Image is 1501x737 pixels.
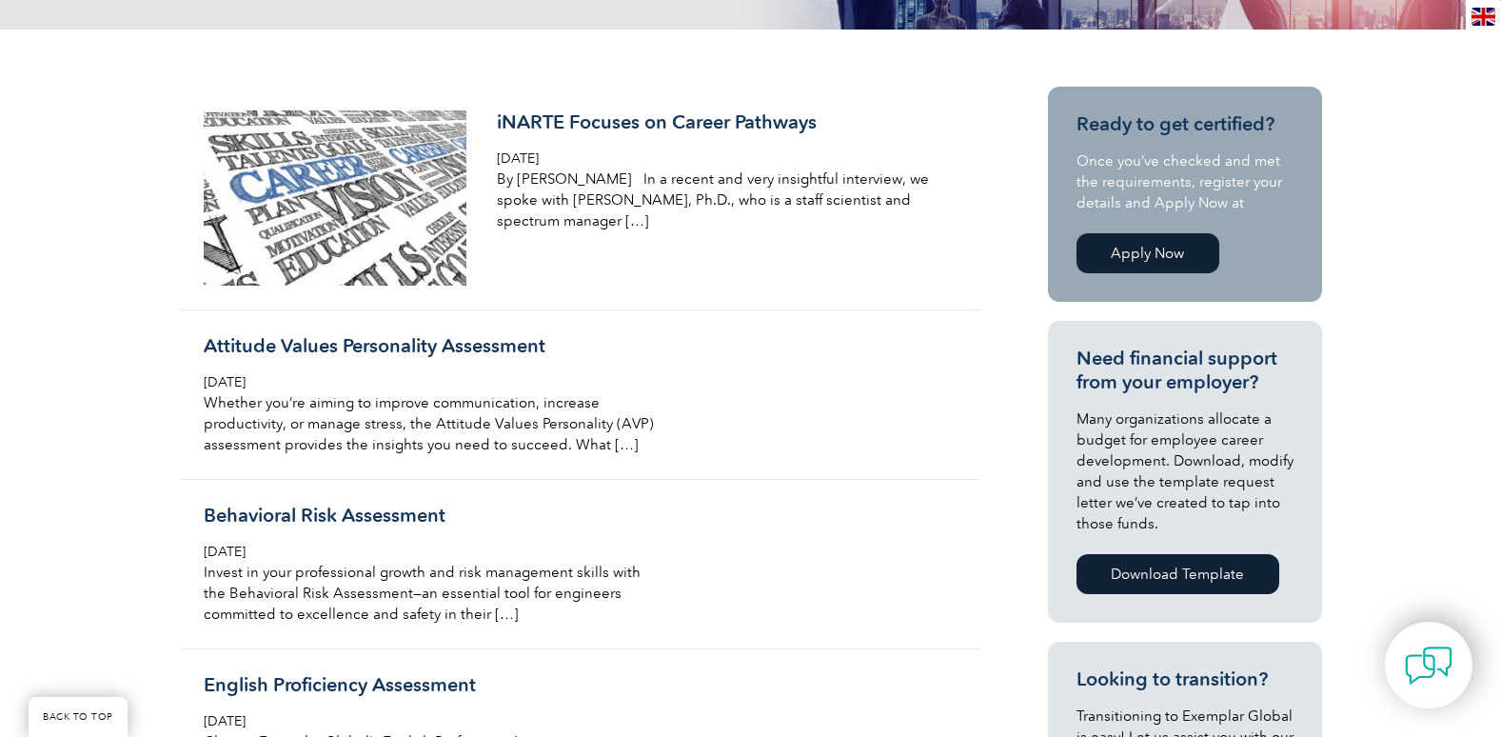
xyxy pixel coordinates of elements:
[180,87,979,310] a: iNARTE Focuses on Career Pathways [DATE] By [PERSON_NAME] In a recent and very insightful intervi...
[204,374,246,390] span: [DATE]
[29,697,128,737] a: BACK TO TOP
[204,713,246,729] span: [DATE]
[1076,408,1294,534] p: Many organizations allocate a budget for employee career development. Download, modify and use th...
[204,110,467,286] img: career-3685824_1280-300x200.jpg
[1076,667,1294,691] h3: Looking to transition?
[1076,233,1219,273] a: Apply Now
[1405,642,1452,689] img: contact-chat.png
[1076,554,1279,594] a: Download Template
[204,504,655,528] h3: Behavioral Risk Assessment
[204,562,655,625] p: Invest in your professional growth and risk management skills with the Behavioral Risk Assessment...
[204,334,655,358] h3: Attitude Values Personality Assessment
[204,544,246,560] span: [DATE]
[204,673,655,697] h3: English Proficiency Assessment
[497,110,948,134] h3: iNARTE Focuses on Career Pathways
[1471,8,1495,26] img: en
[1076,150,1294,213] p: Once you’ve checked and met the requirements, register your details and Apply Now at
[204,392,655,455] p: Whether you’re aiming to improve communication, increase productivity, or manage stress, the Atti...
[497,169,948,231] p: By [PERSON_NAME] In a recent and very insightful interview, we spoke with [PERSON_NAME], Ph.D., w...
[497,150,539,167] span: [DATE]
[1076,347,1294,394] h3: Need financial support from your employer?
[180,310,979,480] a: Attitude Values Personality Assessment [DATE] Whether you’re aiming to improve communication, inc...
[1076,112,1294,136] h3: Ready to get certified?
[180,480,979,649] a: Behavioral Risk Assessment [DATE] Invest in your professional growth and risk management skills w...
